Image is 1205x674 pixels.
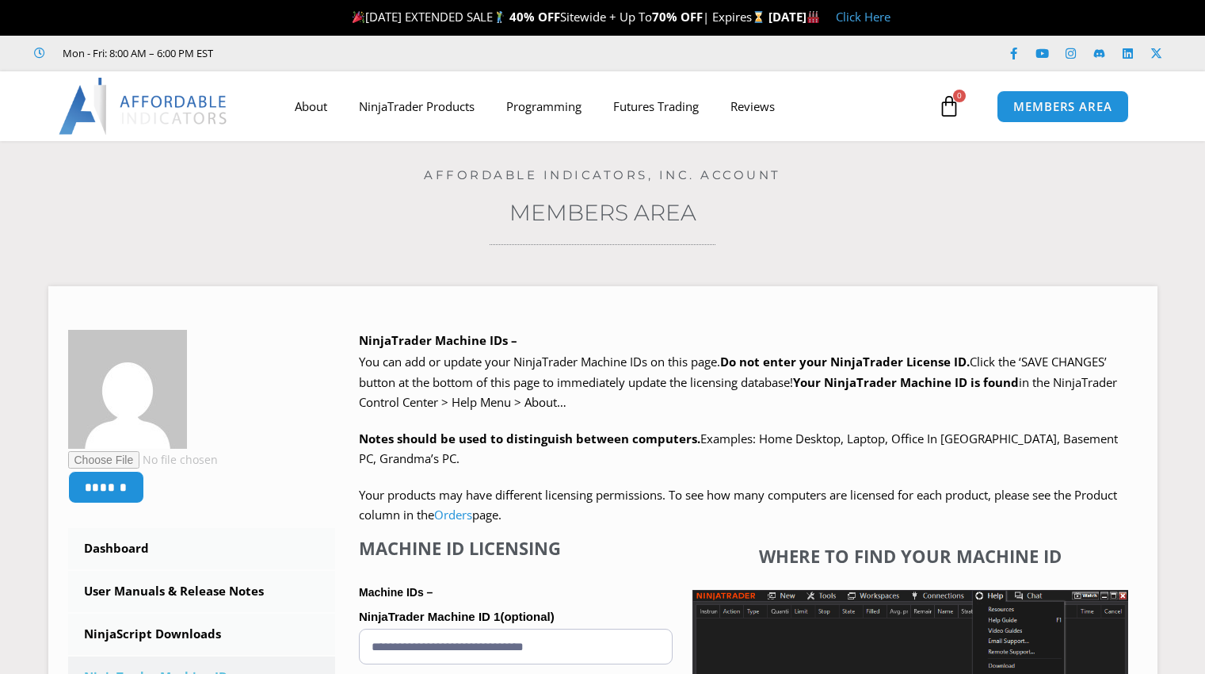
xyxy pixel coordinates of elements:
[353,11,364,23] img: 🎉
[494,11,505,23] img: 🏌️‍♂️
[359,332,517,348] b: NinjaTrader Machine IDs –
[1013,101,1112,113] span: MEMBERS AREA
[359,431,1118,467] span: Examples: Home Desktop, Laptop, Office In [GEOGRAPHIC_DATA], Basement PC, Grandma’s PC.
[715,88,791,124] a: Reviews
[68,571,336,612] a: User Manuals & Release Notes
[807,11,819,23] img: 🏭
[509,199,696,226] a: Members Area
[279,88,934,124] nav: Menu
[343,88,490,124] a: NinjaTrader Products
[753,11,765,23] img: ⌛
[279,88,343,124] a: About
[359,431,700,446] strong: Notes should be used to distinguish between computers.
[836,9,890,25] a: Click Here
[424,167,781,182] a: Affordable Indicators, Inc. Account
[359,354,720,370] span: You can add or update your NinjaTrader Machine IDs on this page.
[59,44,213,63] span: Mon - Fri: 8:00 AM – 6:00 PM EST
[914,83,984,129] a: 0
[349,9,768,25] span: [DATE] EXTENDED SALE Sitewide + Up To | Expires
[68,614,336,655] a: NinjaScript Downloads
[235,45,473,61] iframe: Customer reviews powered by Trustpilot
[953,90,966,102] span: 0
[997,90,1129,123] a: MEMBERS AREA
[490,88,597,124] a: Programming
[359,605,673,629] label: NinjaTrader Machine ID 1
[359,487,1117,523] span: Your products may have different licensing permissions. To see how many computers are licensed fo...
[793,374,1019,390] strong: Your NinjaTrader Machine ID is found
[68,528,336,569] a: Dashboard
[359,354,1117,410] span: Click the ‘SAVE CHANGES’ button at the bottom of this page to immediately update the licensing da...
[597,88,715,124] a: Futures Trading
[768,9,820,25] strong: [DATE]
[500,610,554,623] span: (optional)
[509,9,560,25] strong: 40% OFF
[692,546,1128,566] h4: Where to find your Machine ID
[359,586,433,599] strong: Machine IDs –
[652,9,703,25] strong: 70% OFF
[359,538,673,558] h4: Machine ID Licensing
[59,78,229,135] img: LogoAI | Affordable Indicators – NinjaTrader
[434,507,472,523] a: Orders
[68,330,187,449] img: 7a36ff228feb9d7138a0fced11267c06fcb81bd64e3a8c02523559ef96864252
[720,354,970,370] b: Do not enter your NinjaTrader License ID.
